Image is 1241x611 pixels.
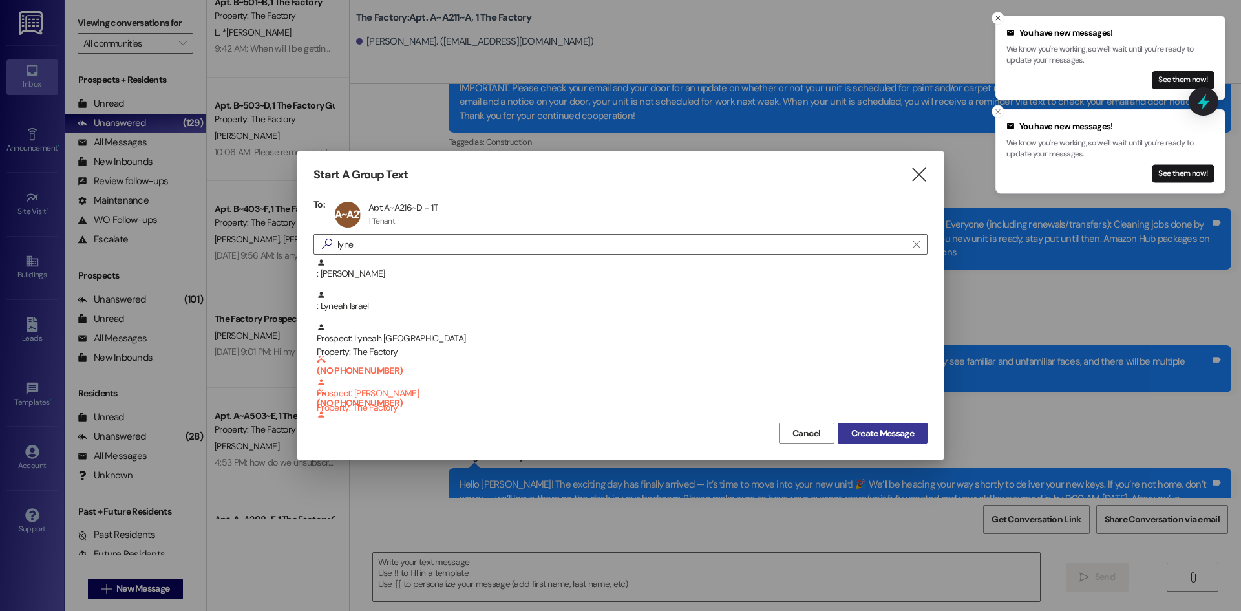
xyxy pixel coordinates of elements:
div: 1 Tenant [368,216,395,226]
div: (NO PHONE NUMBER) Prospect: [PERSON_NAME]Property: The Factory [313,355,928,387]
div: : Lyneah Israel [313,290,928,323]
b: (NO PHONE NUMBER) [317,387,928,409]
div: You have new messages! [1006,27,1214,39]
div: Property: The Factory [317,345,928,359]
h3: To: [313,198,325,210]
span: A~A216~D [335,208,380,221]
div: : [PERSON_NAME] [313,258,928,290]
div: Prospect: [PERSON_NAME] [317,387,928,447]
input: Search for any contact or apartment [337,235,906,253]
div: Prospect: Lyneah [GEOGRAPHIC_DATA]Property: The Factory [313,323,928,355]
i:  [913,239,920,250]
i:  [910,168,928,182]
div: : Lyneah Israel [317,290,928,313]
h3: Start A Group Text [313,167,408,182]
button: See them now! [1152,164,1214,182]
div: Prospect: [PERSON_NAME] [317,355,928,414]
div: You have new messages! [1006,120,1214,133]
button: Close toast [992,105,1004,118]
button: Create Message [838,423,928,444]
div: (NO PHONE NUMBER) Prospect: [PERSON_NAME] [313,387,928,420]
button: Cancel [779,423,834,444]
span: Create Message [851,427,914,440]
button: Clear text [906,235,927,254]
i:  [317,237,337,251]
div: Prospect: Lyneah [GEOGRAPHIC_DATA] [317,323,928,359]
div: : [PERSON_NAME] [317,258,928,281]
b: (NO PHONE NUMBER) [317,355,928,376]
p: We know you're working, so we'll wait until you're ready to update your messages. [1006,44,1214,67]
div: Apt A~A216~D - 1T [368,202,438,213]
button: Close toast [992,12,1004,25]
p: We know you're working, so we'll wait until you're ready to update your messages. [1006,137,1214,160]
span: Cancel [792,427,821,440]
button: See them now! [1152,71,1214,89]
